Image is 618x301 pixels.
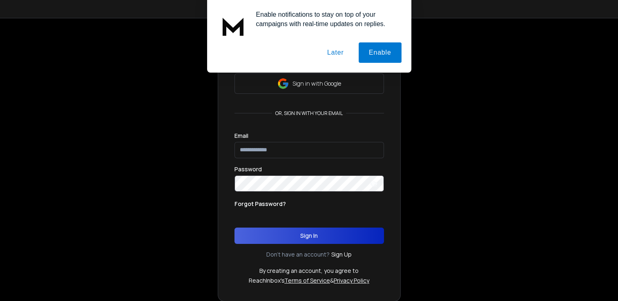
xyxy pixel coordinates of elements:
p: ReachInbox's & [249,277,369,285]
button: Later [317,42,354,63]
a: Sign Up [331,250,352,259]
a: Terms of Service [284,277,330,284]
p: Sign in with Google [292,80,341,88]
img: notification icon [217,10,250,42]
p: By creating an account, you agree to [259,267,359,275]
a: Privacy Policy [334,277,369,284]
p: Forgot Password? [234,200,286,208]
button: Enable [359,42,402,63]
label: Email [234,133,248,139]
p: or, sign in with your email [272,110,346,117]
button: Sign in with Google [234,73,384,94]
p: Don't have an account? [266,250,330,259]
label: Password [234,166,262,172]
div: Enable notifications to stay on top of your campaigns with real-time updates on replies. [250,10,402,29]
button: Sign In [234,228,384,244]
